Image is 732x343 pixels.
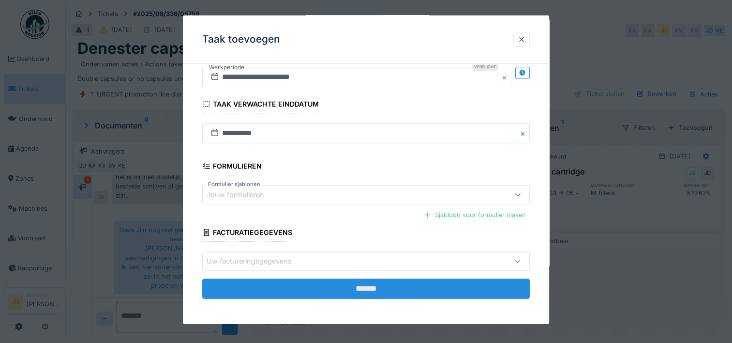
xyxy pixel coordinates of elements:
[208,62,245,73] label: Werkperiode
[519,123,530,143] button: Close
[202,33,280,46] h3: Taak toevoegen
[202,97,319,113] div: Taak verwachte einddatum
[202,159,262,175] div: Formulieren
[206,180,262,188] label: Formulier sjablonen
[501,67,511,87] button: Close
[207,189,278,200] div: Jouw formulieren
[207,256,305,266] div: Uw factureringsgegevens
[202,225,292,242] div: Facturatiegegevens
[419,208,530,221] div: Sjabloon voor formulier maken
[472,63,498,71] div: Verplicht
